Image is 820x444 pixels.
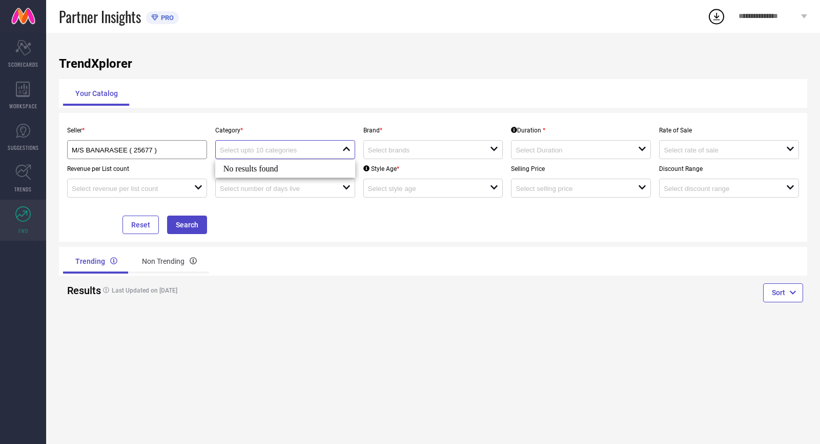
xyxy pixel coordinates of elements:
div: Your Catalog [63,81,130,106]
div: Non Trending [130,249,209,274]
span: Partner Insights [59,6,141,27]
p: Rate of Sale [659,127,799,134]
p: Discount Range [659,165,799,172]
input: Select upto 10 categories [220,146,330,154]
p: Category [215,127,355,134]
input: Select brands [368,146,478,154]
p: Revenue per List count [67,165,207,172]
h1: TrendXplorer [59,56,807,71]
input: Select seller [72,146,189,154]
input: Select selling price [516,185,626,192]
p: Brand [363,127,503,134]
p: Selling Price [511,165,651,172]
span: FWD [18,227,28,235]
div: Open download list [707,7,726,26]
input: Select style age [368,185,478,192]
div: Style Age [363,165,399,172]
h4: Last Updated on [DATE] [98,287,395,294]
span: PRO [158,14,174,22]
div: Duration [511,127,545,134]
span: WORKSPACE [9,102,37,110]
p: Seller [67,127,207,134]
div: M/S BANARASEE ( 25677 ) [72,145,202,155]
h2: Results [67,284,90,297]
span: SUGGESTIONS [8,144,39,151]
span: TRENDS [14,185,32,193]
button: Sort [763,283,803,302]
input: Select rate of sale [664,146,774,154]
button: Search [167,216,207,234]
input: Select number of days live [220,185,330,192]
div: No results found [215,160,355,178]
span: SCORECARDS [8,61,38,68]
input: Select discount range [664,185,774,192]
input: Select Duration [516,146,626,154]
div: Trending [63,249,130,274]
input: Select revenue per list count [72,185,182,192]
button: Reset [122,216,159,234]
